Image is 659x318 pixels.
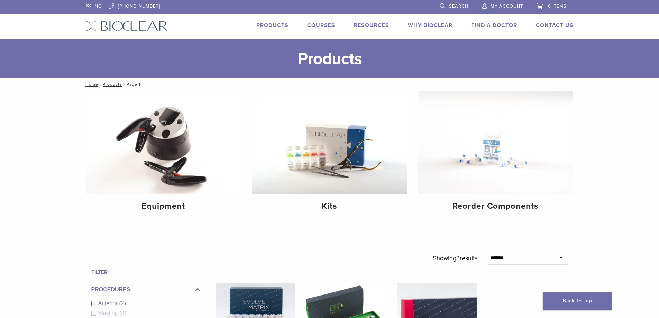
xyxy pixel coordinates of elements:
a: Find A Doctor [471,22,517,29]
label: Procedures [91,285,200,294]
a: Equipment [86,91,241,217]
p: Showing results [433,251,477,265]
nav: Page 1 [81,78,579,91]
a: Back To Top [543,292,612,310]
span: (2) [119,300,126,306]
a: Products [103,82,122,87]
span: / [122,83,127,86]
span: My Account [491,3,523,9]
span: Search [449,3,468,9]
img: Kits [252,91,407,194]
span: (0) [119,310,126,316]
a: Kits [252,91,407,217]
h4: Equipment [92,200,236,212]
a: Courses [307,22,335,29]
a: Home [83,82,98,87]
h4: Filter [91,268,200,276]
span: Blasting [98,310,120,316]
img: Equipment [86,91,241,194]
h4: Reorder Components [423,200,567,212]
a: Products [256,22,289,29]
img: Reorder Components [418,91,573,194]
span: Anterior [98,300,119,306]
a: Contact Us [536,22,574,29]
span: 3 [456,254,460,262]
a: Why Bioclear [408,22,452,29]
img: Bioclear [86,21,168,31]
span: 0 items [548,3,567,9]
span: / [98,83,103,86]
a: Resources [354,22,389,29]
a: Reorder Components [418,91,573,217]
h4: Kits [257,200,401,212]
